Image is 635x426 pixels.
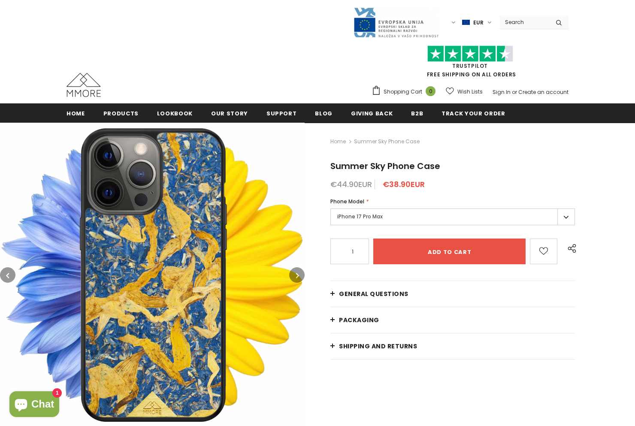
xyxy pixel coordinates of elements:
label: iPhone 17 Pro Max [330,208,575,225]
span: Blog [315,109,333,118]
span: Home [67,109,85,118]
span: B2B [411,109,423,118]
span: Shipping and returns [339,342,417,350]
a: Track your order [441,103,505,123]
a: Home [330,136,346,147]
span: Our Story [211,109,248,118]
a: Sign In [493,88,511,96]
span: Track your order [441,109,505,118]
a: Shipping and returns [330,333,575,359]
input: Search Site [500,16,549,28]
a: support [266,103,297,123]
span: 0 [426,86,435,96]
span: €44.90EUR [330,179,372,190]
a: Home [67,103,85,123]
a: Javni Razpis [353,18,439,26]
span: €38.90EUR [383,179,425,190]
a: Blog [315,103,333,123]
img: Trust Pilot Stars [427,45,513,62]
span: Shopping Cart [384,88,422,96]
span: Giving back [351,109,393,118]
a: Shopping Cart 0 [372,85,440,98]
span: Phone Model [330,198,364,205]
span: Lookbook [157,109,193,118]
a: Trustpilot [452,62,488,69]
span: Products [103,109,139,118]
img: Javni Razpis [353,7,439,38]
span: Summer Sky Phone Case [330,160,440,172]
span: PACKAGING [339,316,379,324]
span: Wish Lists [457,88,483,96]
a: B2B [411,103,423,123]
input: Add to cart [373,239,526,264]
a: Our Story [211,103,248,123]
a: Wish Lists [446,84,483,99]
a: Giving back [351,103,393,123]
a: Products [103,103,139,123]
span: support [266,109,297,118]
a: General Questions [330,281,575,307]
a: Lookbook [157,103,193,123]
span: Summer Sky Phone Case [354,136,420,147]
span: FREE SHIPPING ON ALL ORDERS [372,49,568,78]
span: EUR [473,18,484,27]
a: Create an account [518,88,568,96]
inbox-online-store-chat: Shopify online store chat [7,391,62,419]
a: PACKAGING [330,307,575,333]
span: or [512,88,517,96]
span: General Questions [339,290,408,298]
img: MMORE Cases [67,73,101,97]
